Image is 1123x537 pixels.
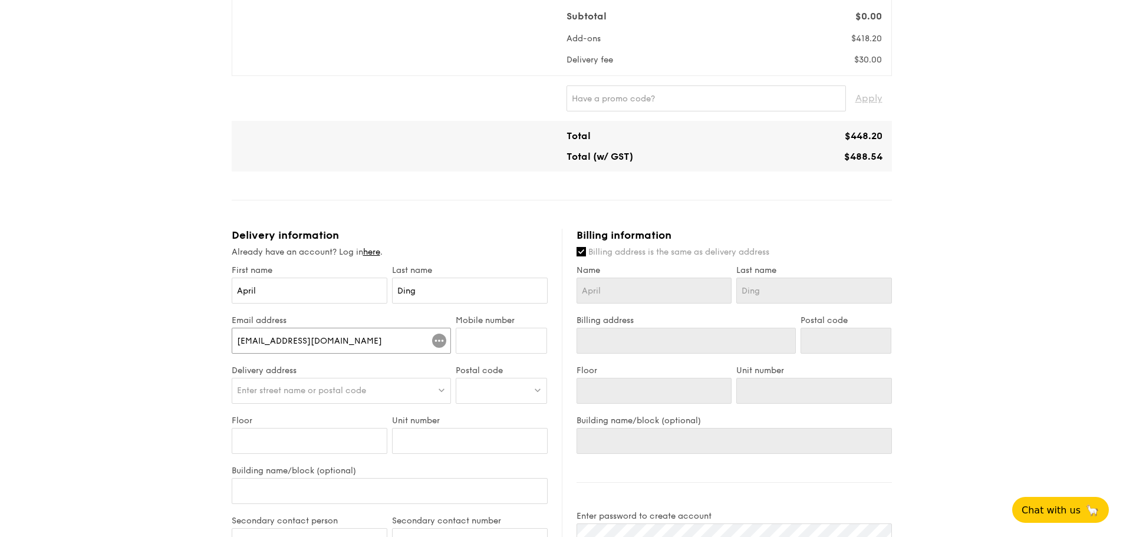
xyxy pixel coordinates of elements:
img: icon-dropdown.fa26e9f9.svg [533,386,542,394]
span: Apply [855,85,882,111]
button: Chat with us🦙 [1012,497,1109,523]
span: Billing address is the same as delivery address [588,247,769,257]
label: Delivery address [232,365,452,375]
img: icon-loading.f313cae8.svg [432,334,446,348]
span: Total (w/ GST) [567,151,633,162]
label: Unit number [736,365,892,375]
span: Subtotal [567,11,607,22]
div: Already have an account? Log in . [232,246,548,258]
label: Last name [392,265,548,275]
label: Postal code [456,365,547,375]
label: Building name/block (optional) [232,466,548,476]
label: Mobile number [456,315,547,325]
span: $448.20 [845,130,882,141]
span: Delivery information [232,229,339,242]
span: 🦙 [1085,503,1099,517]
label: Floor [577,365,732,375]
label: Building name/block (optional) [577,416,892,426]
label: Email address [232,315,452,325]
label: Postal code [801,315,892,325]
label: Name [577,265,732,275]
input: Have a promo code? [567,85,846,111]
label: Last name [736,265,892,275]
img: icon-dropdown.fa26e9f9.svg [437,386,446,394]
span: Chat with us [1022,505,1081,516]
span: Total [567,130,591,141]
span: Delivery fee [567,55,613,65]
label: Billing address [577,315,796,325]
label: Unit number [392,416,548,426]
a: here [363,247,380,257]
span: $0.00 [855,11,882,22]
label: Floor [232,416,387,426]
span: $30.00 [854,55,882,65]
label: Enter password to create account [577,511,892,521]
label: Secondary contact person [232,516,387,526]
span: Billing information [577,229,671,242]
span: Enter street name or postal code [237,386,366,396]
label: First name [232,265,387,275]
label: Secondary contact number [392,516,548,526]
span: Add-ons [567,34,601,44]
span: $418.20 [851,34,882,44]
input: Billing address is the same as delivery address [577,247,586,256]
span: $488.54 [844,151,882,162]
